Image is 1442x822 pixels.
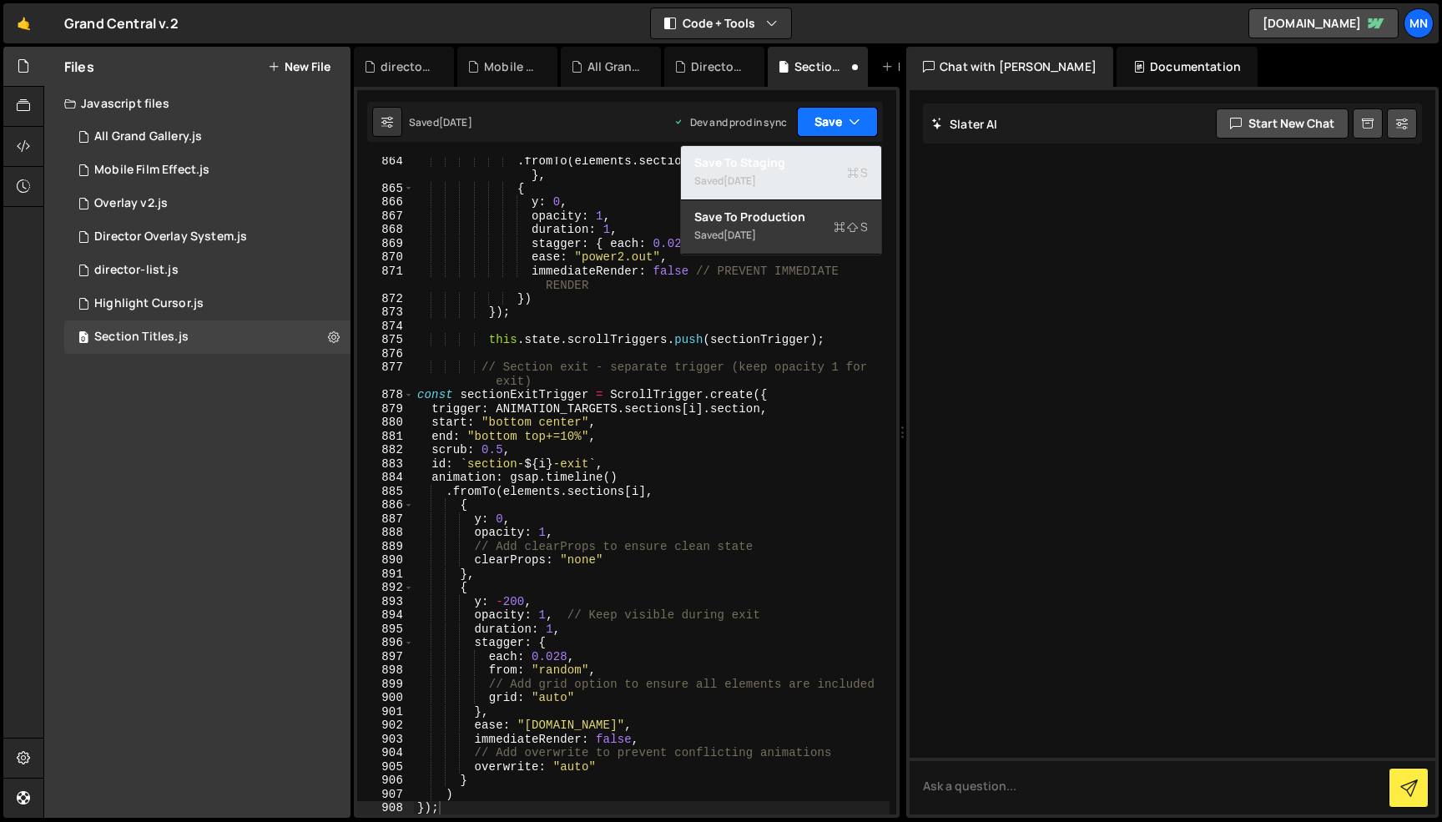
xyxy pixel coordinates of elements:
div: Dev and prod in sync [673,115,787,129]
span: 0 [78,332,88,345]
h2: Slater AI [931,116,998,132]
div: Save to Production [694,209,868,225]
a: [DOMAIN_NAME] [1248,8,1399,38]
div: 869 [357,237,414,251]
div: [DATE] [724,228,756,242]
div: 893 [357,595,414,609]
div: 897 [357,650,414,664]
div: 867 [357,209,414,224]
button: Start new chat [1216,108,1349,139]
div: 881 [357,430,414,444]
div: 898 [357,663,414,678]
div: [DATE] [439,115,472,129]
div: Saved [409,115,472,129]
div: Mobile Film Effect.js [484,58,537,75]
div: 876 [357,347,414,361]
div: 15298/43578.js [64,120,350,154]
span: S [847,164,868,181]
div: 901 [357,705,414,719]
div: All Grand Gallery.js [587,58,641,75]
div: 896 [357,636,414,650]
div: 892 [357,581,414,595]
button: Save to StagingS Saved[DATE] [681,146,881,200]
div: 887 [357,512,414,527]
div: 865 [357,182,414,196]
div: Section Titles.js [94,330,189,345]
div: Director Overlay System.js [94,229,247,245]
div: 889 [357,540,414,554]
div: 864 [357,154,414,182]
div: Overlay v2.js [94,196,168,211]
h2: Files [64,58,94,76]
div: 891 [357,567,414,582]
div: 890 [357,553,414,567]
div: 15298/47702.js [64,154,350,187]
div: Grand Central v.2 [64,13,179,33]
div: 904 [357,746,414,760]
div: New File [881,58,951,75]
div: 886 [357,498,414,512]
div: 883 [357,457,414,472]
div: Section Titles.js [794,58,848,75]
button: New File [268,60,330,73]
div: Highlight Cursor.js [94,296,204,311]
div: 870 [357,250,414,265]
div: 888 [357,526,414,540]
div: 868 [357,223,414,237]
div: 900 [357,691,414,705]
button: Save to ProductionS Saved[DATE] [681,200,881,255]
div: 903 [357,733,414,747]
div: 902 [357,719,414,733]
div: 874 [357,320,414,334]
div: Saved [694,171,868,191]
div: 906 [357,774,414,788]
a: 🤙 [3,3,44,43]
div: 15298/45944.js [64,187,350,220]
div: 880 [357,416,414,430]
div: Documentation [1117,47,1258,87]
div: 878 [357,388,414,402]
div: All Grand Gallery.js [94,129,202,144]
div: Saved [694,225,868,245]
div: director-list.js [94,263,179,278]
div: 877 [357,361,414,388]
div: 882 [357,443,414,457]
div: 15298/42891.js [64,220,350,254]
div: 894 [357,608,414,623]
div: 895 [357,623,414,637]
div: Director Overlay System.js [691,58,744,75]
button: Save [797,107,878,137]
span: S [834,219,868,235]
div: Javascript files [44,87,350,120]
div: 871 [357,265,414,292]
div: 15298/40223.js [64,320,350,354]
div: Save to Staging [694,154,868,171]
div: 908 [357,801,414,815]
div: 872 [357,292,414,306]
div: 15298/40379.js [64,254,350,287]
div: 875 [357,333,414,347]
div: director-list.js [381,58,434,75]
div: [DATE] [724,174,756,188]
div: 884 [357,471,414,485]
div: 905 [357,760,414,774]
div: 873 [357,305,414,320]
div: Chat with [PERSON_NAME] [906,47,1113,87]
div: 907 [357,788,414,802]
div: 885 [357,485,414,499]
a: MN [1404,8,1434,38]
div: 866 [357,195,414,209]
div: 879 [357,402,414,416]
button: Code + Tools [651,8,791,38]
div: Mobile Film Effect.js [94,163,209,178]
div: 15298/43117.js [64,287,350,320]
div: 899 [357,678,414,692]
